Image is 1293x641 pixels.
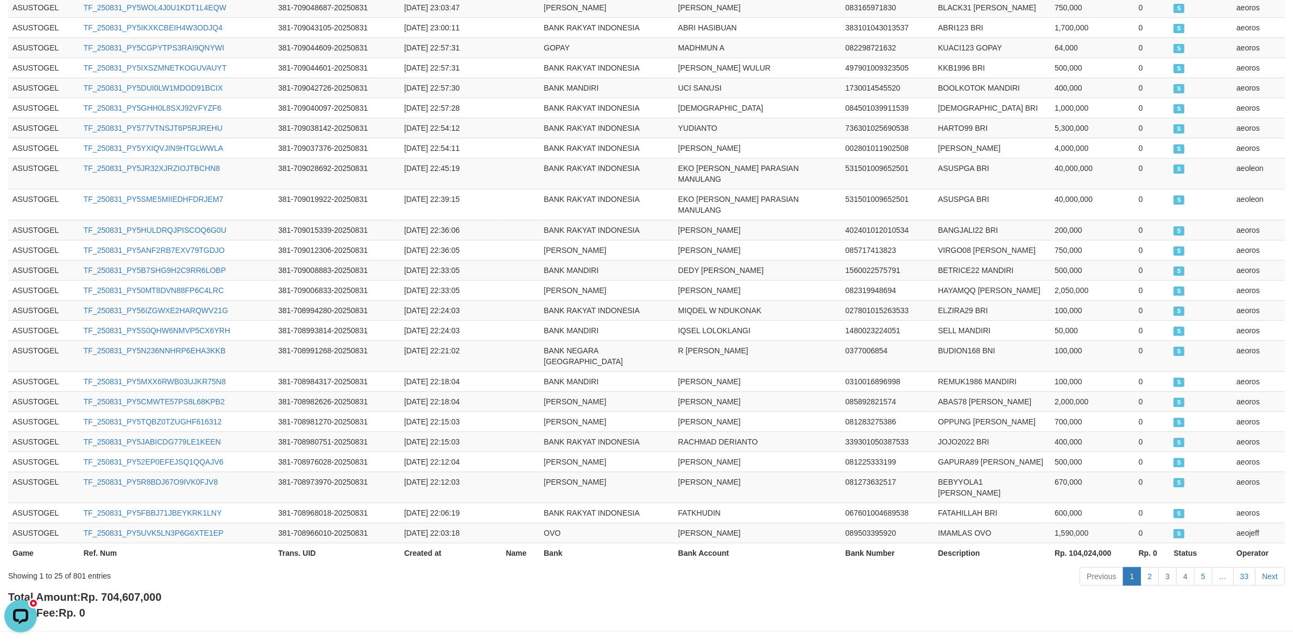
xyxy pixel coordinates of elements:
a: TF_250831_PY5DUI0LW1MDOD91BCIX [84,84,223,92]
td: ASUSTOGEL [8,472,79,503]
td: 1480023224051 [841,320,934,340]
td: [DATE] 22:36:05 [400,240,501,260]
td: BANK MANDIRI [539,260,673,280]
td: [DATE] 23:00:11 [400,17,501,37]
a: TF_250831_PY50MT8DVN88FP6C4LRC [84,286,224,295]
span: SUCCESS [1174,84,1184,93]
td: 0 [1134,320,1170,340]
td: 381-709006833-20250831 [274,280,400,300]
td: BETRICE22 MANDIRI [934,260,1050,280]
td: VIRGO08 [PERSON_NAME] [934,240,1050,260]
td: ASUSTOGEL [8,17,79,37]
td: R [PERSON_NAME] [674,340,841,371]
td: 0 [1134,17,1170,37]
td: ASUSTOGEL [8,58,79,78]
td: BUDION168 BNI [934,340,1050,371]
td: 200,000 [1050,220,1134,240]
td: 081225333199 [841,452,934,472]
td: BEBYYOLA1 [PERSON_NAME] [934,472,1050,503]
td: 0 [1134,220,1170,240]
td: 381-708982626-20250831 [274,391,400,411]
td: OPPUNG [PERSON_NAME] [934,411,1050,431]
td: aeoros [1232,472,1285,503]
td: 0 [1134,371,1170,391]
td: [PERSON_NAME] [674,391,841,411]
td: 0 [1134,411,1170,431]
td: 1560022575791 [841,260,934,280]
td: ASUSTOGEL [8,503,79,523]
td: ASUSTOGEL [8,431,79,452]
td: KUACI123 GOPAY [934,37,1050,58]
td: JOJO2022 BRI [934,431,1050,452]
td: IQSEL LOLOKLANGI [674,320,841,340]
button: Open LiveChat chat widget [4,4,37,37]
td: ABRI123 BRI [934,17,1050,37]
td: 0 [1134,503,1170,523]
a: 33 [1233,567,1256,586]
td: BANK RAKYAT INDONESIA [539,118,673,138]
td: ABAS78 [PERSON_NAME] [934,391,1050,411]
td: BANGJALI22 BRI [934,220,1050,240]
td: [DATE] 22:15:03 [400,411,501,431]
span: SUCCESS [1174,327,1184,336]
td: 081273632517 [841,472,934,503]
td: [PERSON_NAME] [934,138,1050,158]
td: aeoros [1232,260,1285,280]
td: 0 [1134,118,1170,138]
td: ASUSTOGEL [8,371,79,391]
td: 2,050,000 [1050,280,1134,300]
td: ASUSTOGEL [8,220,79,240]
td: ASUSTOGEL [8,78,79,98]
td: GOPAY [539,37,673,58]
span: SUCCESS [1174,144,1184,154]
td: 067601004689538 [841,503,934,523]
td: [DATE] 22:57:31 [400,58,501,78]
td: 750,000 [1050,240,1134,260]
td: 500,000 [1050,260,1134,280]
td: 50,000 [1050,320,1134,340]
td: aeoros [1232,37,1285,58]
td: [PERSON_NAME] WULUR [674,58,841,78]
td: 381-709043105-20250831 [274,17,400,37]
td: 381-708981270-20250831 [274,411,400,431]
a: TF_250831_PY5ANF2RB7EXV79TGDJO [84,246,225,255]
span: SUCCESS [1174,246,1184,256]
td: [DATE] 22:54:12 [400,118,501,138]
td: 0 [1134,391,1170,411]
td: aeoros [1232,118,1285,138]
td: 381-709044609-20250831 [274,37,400,58]
td: 0310016896998 [841,371,934,391]
td: 381-709012306-20250831 [274,240,400,260]
td: BANK MANDIRI [539,371,673,391]
td: 381-708993814-20250831 [274,320,400,340]
td: [DATE] 22:18:04 [400,391,501,411]
td: 381-709019922-20250831 [274,189,400,220]
td: [DATE] 22:33:05 [400,280,501,300]
td: ASUSPGA BRI [934,189,1050,220]
td: 0 [1134,300,1170,320]
td: 0 [1134,78,1170,98]
td: DEDY [PERSON_NAME] [674,260,841,280]
td: [DATE] 22:15:03 [400,431,501,452]
a: TF_250831_PY577VTNSJT6P5RJREHU [84,124,223,132]
td: [DATE] 22:33:05 [400,260,501,280]
td: BANK RAKYAT INDONESIA [539,431,673,452]
td: 0 [1134,472,1170,503]
td: ASUSTOGEL [8,411,79,431]
td: 082319948694 [841,280,934,300]
a: TF_250831_PY5IKXKCBEIH4W3ODJQ4 [84,23,223,32]
td: 381-709015339-20250831 [274,220,400,240]
span: SUCCESS [1174,458,1184,467]
span: SUCCESS [1174,104,1184,113]
td: ASUSTOGEL [8,189,79,220]
td: BANK RAKYAT INDONESIA [539,300,673,320]
td: BANK RAKYAT INDONESIA [539,98,673,118]
td: BANK NEGARA [GEOGRAPHIC_DATA] [539,340,673,371]
span: SUCCESS [1174,24,1184,33]
td: 736301025690538 [841,118,934,138]
td: [DATE] 22:24:03 [400,320,501,340]
a: … [1212,567,1234,586]
td: [PERSON_NAME] [539,240,673,260]
td: BANK RAKYAT INDONESIA [539,17,673,37]
td: 381-708984317-20250831 [274,371,400,391]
